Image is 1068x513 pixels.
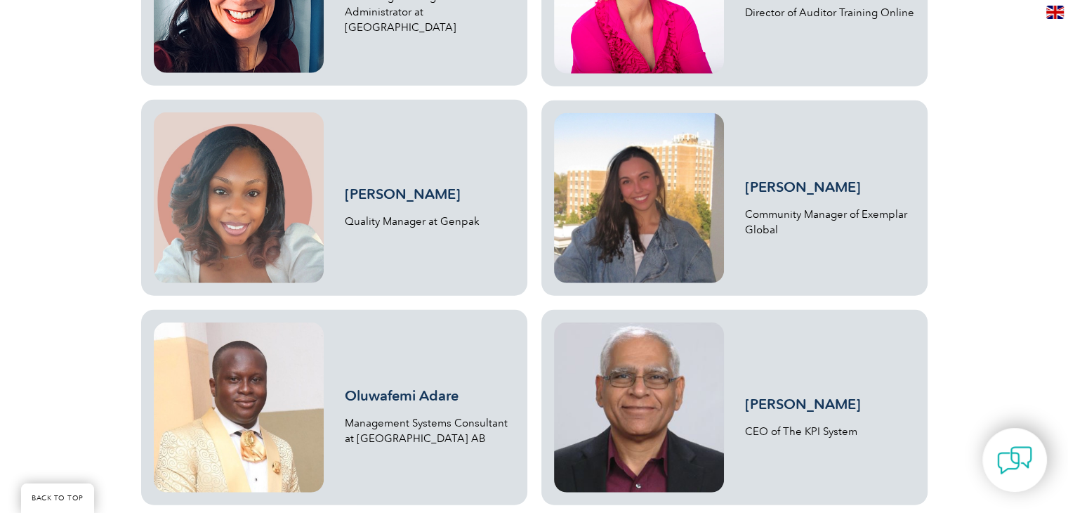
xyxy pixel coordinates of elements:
p: CEO of The KPI System [745,424,915,439]
a: [PERSON_NAME] [745,178,861,195]
a: [PERSON_NAME] [345,186,461,202]
a: [PERSON_NAME] [745,396,861,413]
img: rai [554,323,724,493]
p: Quality Manager at Genpak [345,214,515,229]
p: Director of Auditor Training Online [745,5,915,20]
p: Management Systems Consultant at [GEOGRAPHIC_DATA] AB [345,415,515,446]
a: Oluwafemi Adare [345,387,459,404]
p: Community Manager of Exemplar Global [745,207,915,238]
img: en [1046,6,1064,19]
img: contact-chat.png [997,443,1032,478]
a: BACK TO TOP [21,483,94,513]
